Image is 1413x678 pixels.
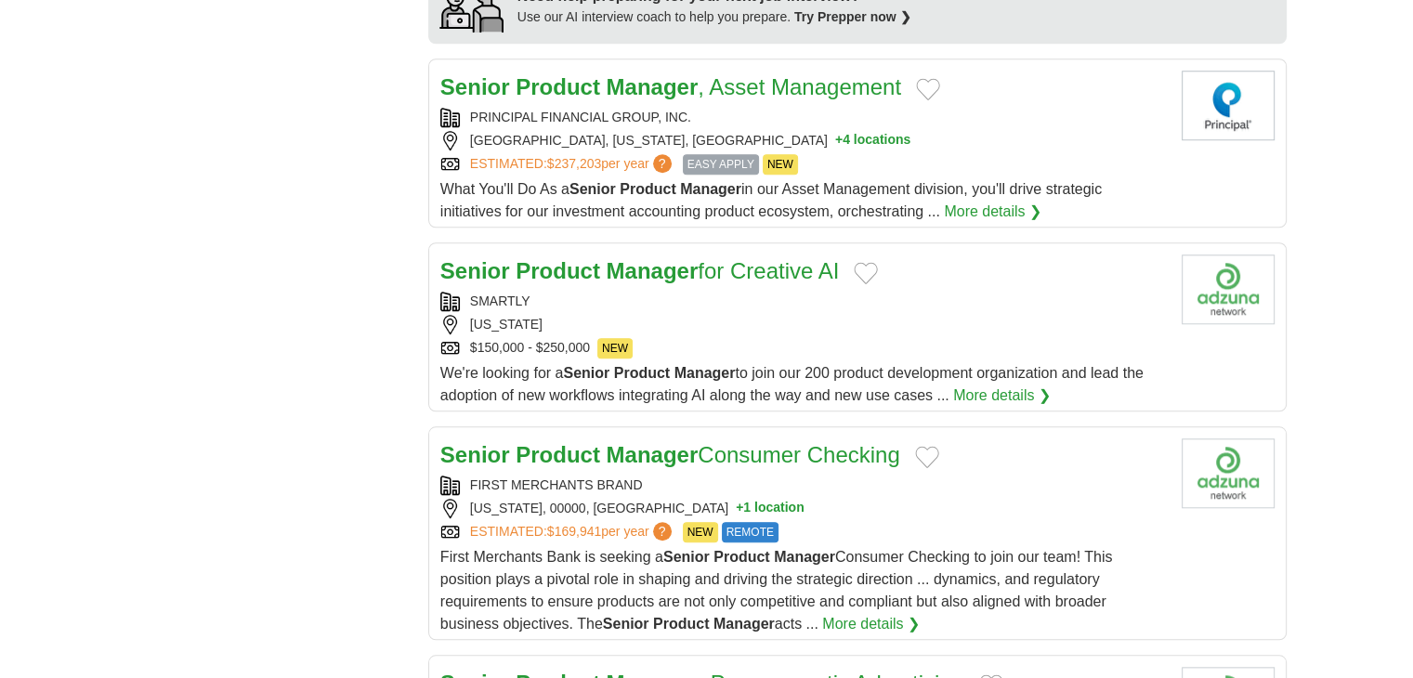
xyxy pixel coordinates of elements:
[822,613,920,635] a: More details ❯
[674,365,736,381] strong: Manager
[653,154,672,173] span: ?
[663,549,710,565] strong: Senior
[547,156,601,171] span: $237,203
[835,131,910,150] button: +4 locations
[563,365,609,381] strong: Senior
[440,258,510,283] strong: Senior
[607,258,699,283] strong: Manager
[683,154,759,175] span: EASY APPLY
[440,549,1113,632] span: First Merchants Bank is seeking a Consumer Checking to join our team! This position plays a pivot...
[794,9,911,24] a: Try Prepper now ❯
[597,338,633,359] span: NEW
[653,522,672,541] span: ?
[614,365,670,381] strong: Product
[736,499,805,518] button: +1 location
[517,7,911,27] div: Use our AI interview coach to help you prepare.
[516,258,600,283] strong: Product
[470,522,675,542] a: ESTIMATED:$169,941per year?
[569,181,616,197] strong: Senior
[1182,438,1275,508] img: Company logo
[713,549,769,565] strong: Product
[516,442,600,467] strong: Product
[680,181,741,197] strong: Manager
[713,616,775,632] strong: Manager
[736,499,743,518] span: +
[470,110,691,124] a: PRINCIPAL FINANCIAL GROUP, INC.
[440,338,1167,359] div: $150,000 - $250,000
[854,262,878,284] button: Add to favorite jobs
[1182,71,1275,140] img: Principal Financial Group logo
[440,74,510,99] strong: Senior
[603,616,649,632] strong: Senior
[653,616,709,632] strong: Product
[547,524,601,539] span: $169,941
[440,365,1144,403] span: We're looking for a to join our 200 product development organization and lead the adoption of new...
[915,446,939,468] button: Add to favorite jobs
[607,442,699,467] strong: Manager
[1182,254,1275,324] img: Company logo
[683,522,718,542] span: NEW
[607,74,699,99] strong: Manager
[440,74,901,99] a: Senior Product Manager, Asset Management
[774,549,835,565] strong: Manager
[916,78,940,100] button: Add to favorite jobs
[440,499,1167,518] div: [US_STATE], 00000, [GEOGRAPHIC_DATA]
[470,154,675,175] a: ESTIMATED:$237,203per year?
[763,154,798,175] span: NEW
[620,181,675,197] strong: Product
[440,442,510,467] strong: Senior
[440,442,900,467] a: Senior Product ManagerConsumer Checking
[440,315,1167,334] div: [US_STATE]
[440,292,1167,311] div: SMARTLY
[440,131,1167,150] div: [GEOGRAPHIC_DATA], [US_STATE], [GEOGRAPHIC_DATA]
[440,476,1167,495] div: FIRST MERCHANTS BRAND
[944,201,1041,223] a: More details ❯
[722,522,778,542] span: REMOTE
[440,258,839,283] a: Senior Product Managerfor Creative AI
[953,385,1051,407] a: More details ❯
[835,131,843,150] span: +
[516,74,600,99] strong: Product
[440,181,1102,219] span: What You'll Do As a in our Asset Management division, you'll drive strategic initiatives for our ...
